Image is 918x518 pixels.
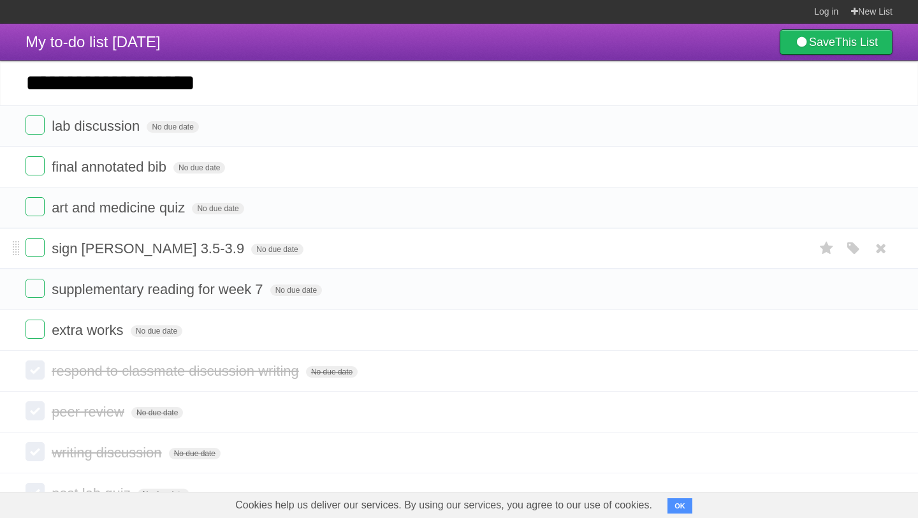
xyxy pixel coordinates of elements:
span: No due date [270,285,322,296]
span: My to-do list [DATE] [25,33,161,50]
span: No due date [251,244,303,255]
span: Cookies help us deliver our services. By using our services, you agree to our use of cookies. [222,492,665,518]
span: No due date [131,325,182,337]
span: No due date [138,489,189,500]
span: No due date [192,203,244,214]
span: sign [PERSON_NAME] 3.5-3.9 [52,241,247,256]
label: Done [25,401,45,420]
span: supplementary reading for week 7 [52,281,266,297]
b: This List [835,36,878,48]
span: No due date [169,448,221,459]
span: final annotated bib [52,159,170,175]
label: Done [25,156,45,175]
span: peer review [52,404,127,420]
span: art and medicine quiz [52,200,188,216]
span: extra works [52,322,126,338]
a: SaveThis List [780,29,892,55]
label: Done [25,197,45,216]
button: OK [667,498,692,514]
span: No due date [173,162,225,174]
span: writing discussion [52,445,164,461]
label: Done [25,483,45,502]
span: lab discussion [52,118,143,134]
label: Done [25,279,45,298]
label: Done [25,442,45,461]
span: respond to classmate discussion writing [52,363,302,379]
label: Done [25,115,45,135]
span: No due date [147,121,198,133]
label: Done [25,320,45,339]
span: No due date [131,407,183,418]
label: Done [25,360,45,380]
span: post lab quiz [52,485,134,501]
label: Star task [815,238,839,259]
span: No due date [306,366,358,378]
label: Done [25,238,45,257]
